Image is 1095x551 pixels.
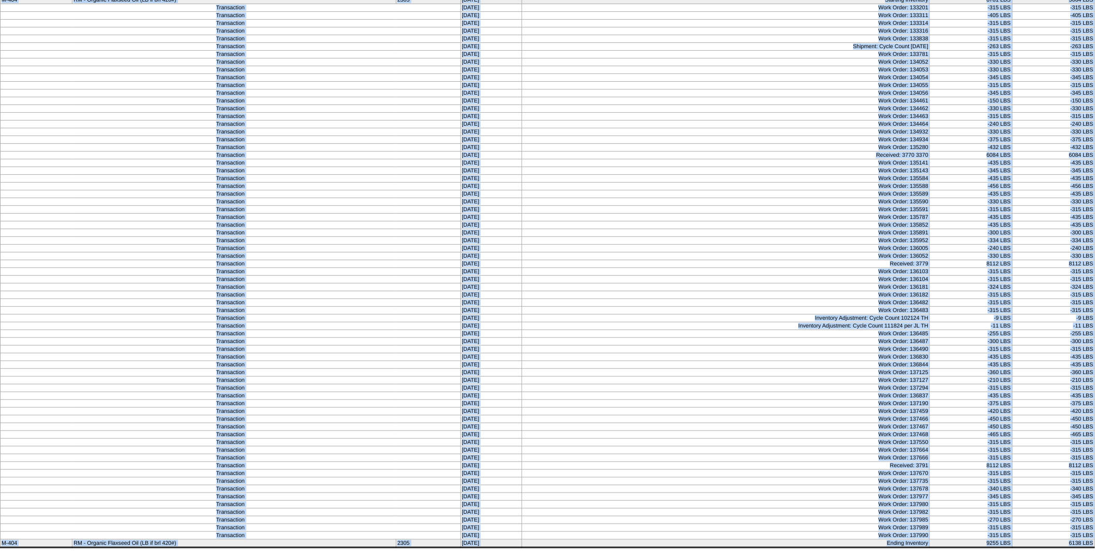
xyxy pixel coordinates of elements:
td: Work Order: 134056 [522,90,930,97]
td: [DATE] [461,454,522,462]
td: -360 LBS [930,369,1012,377]
td: -263 LBS [930,43,1012,51]
td: -315 LBS [930,51,1012,58]
td: Work Order: 136490 [522,346,930,353]
td: Transaction [1,90,461,97]
td: -435 LBS [1012,361,1094,369]
td: [DATE] [461,322,522,330]
td: -420 LBS [1012,408,1094,415]
td: Transaction [1,377,461,384]
td: [DATE] [461,423,522,431]
td: -315 LBS [1012,446,1094,454]
td: -315 LBS [1012,82,1094,90]
td: Transaction [1,252,461,260]
td: Work Order: 137467 [522,423,930,431]
td: Transaction [1,446,461,454]
td: Work Order: 134461 [522,97,930,105]
td: [DATE] [461,105,522,113]
td: [DATE] [461,90,522,97]
td: Work Order: 136005 [522,245,930,252]
td: [DATE] [461,190,522,198]
td: [DATE] [461,27,522,35]
td: Transaction [1,12,461,20]
td: -435 LBS [930,221,1012,229]
td: -330 LBS [930,105,1012,113]
td: -330 LBS [1012,58,1094,66]
td: Work Order: 134463 [522,113,930,121]
td: -345 LBS [930,74,1012,82]
td: Work Order: 136103 [522,268,930,276]
td: -240 LBS [930,121,1012,128]
td: -435 LBS [1012,353,1094,361]
td: Work Order: 135787 [522,214,930,221]
td: [DATE] [461,415,522,423]
td: Work Order: 133311 [522,12,930,20]
td: -315 LBS [930,276,1012,284]
td: -465 LBS [930,431,1012,439]
td: -263 LBS [1012,43,1094,51]
td: -315 LBS [1012,113,1094,121]
td: -9 LBS [1012,315,1094,322]
td: -360 LBS [1012,369,1094,377]
td: -315 LBS [1012,291,1094,299]
td: -330 LBS [930,66,1012,74]
td: Work Order: 133201 [522,4,930,12]
td: -330 LBS [930,198,1012,206]
td: [DATE] [461,369,522,377]
td: Work Order: 134053 [522,66,930,74]
td: Transaction [1,167,461,175]
td: [DATE] [461,237,522,245]
td: -375 LBS [930,136,1012,144]
td: -375 LBS [1012,400,1094,408]
td: [DATE] [461,268,522,276]
td: Transaction [1,276,461,284]
td: -315 LBS [1012,20,1094,27]
td: [DATE] [461,392,522,400]
td: [DATE] [461,4,522,12]
td: Work Order: 137190 [522,400,930,408]
td: Received: 3770 3370 [522,152,930,159]
td: [DATE] [461,330,522,338]
td: [DATE] [461,35,522,43]
td: Work Order: 136487 [522,338,930,346]
td: -315 LBS [930,4,1012,12]
td: [DATE] [461,128,522,136]
td: -324 LBS [1012,284,1094,291]
td: -315 LBS [1012,35,1094,43]
td: 8112 LBS [930,260,1012,268]
td: Transaction [1,214,461,221]
td: [DATE] [461,214,522,221]
td: -435 LBS [930,190,1012,198]
td: Work Order: 136181 [522,284,930,291]
td: Transaction [1,136,461,144]
td: [DATE] [461,291,522,299]
td: Work Order: 134462 [522,105,930,113]
td: [DATE] [461,384,522,392]
td: -315 LBS [1012,27,1094,35]
td: -435 LBS [1012,214,1094,221]
td: Transaction [1,82,461,90]
td: [DATE] [461,58,522,66]
td: Transaction [1,198,461,206]
td: -450 LBS [1012,423,1094,431]
td: [DATE] [461,51,522,58]
td: Work Order: 136104 [522,276,930,284]
td: [DATE] [461,152,522,159]
td: -330 LBS [930,252,1012,260]
td: Transaction [1,74,461,82]
td: -315 LBS [930,27,1012,35]
td: -330 LBS [1012,252,1094,260]
td: Transaction [1,175,461,183]
td: -435 LBS [1012,392,1094,400]
td: Work Order: 136837 [522,392,930,400]
td: Work Order: 137127 [522,377,930,384]
td: -420 LBS [930,408,1012,415]
td: Work Order: 134052 [522,58,930,66]
td: -315 LBS [930,113,1012,121]
td: -315 LBS [1012,51,1094,58]
td: [DATE] [461,431,522,439]
td: [DATE] [461,400,522,408]
td: Transaction [1,113,461,121]
td: [DATE] [461,338,522,346]
td: -315 LBS [930,446,1012,454]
